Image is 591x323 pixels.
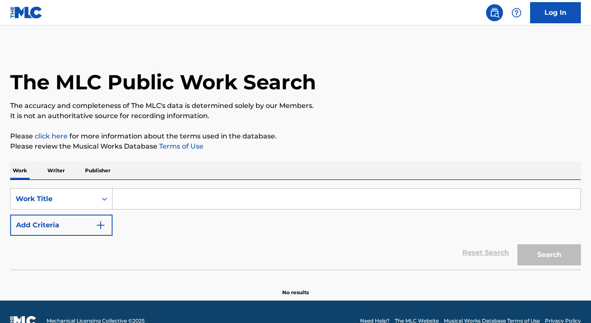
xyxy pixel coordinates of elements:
[486,4,503,21] a: Public Search
[530,2,581,23] a: Log In
[10,69,316,95] h1: The MLC Public Work Search
[10,188,581,270] form: Search Form
[508,4,525,21] div: Help
[157,142,203,150] a: Terms of Use
[282,279,309,296] p: No results
[16,194,92,204] div: Work Title
[511,8,522,18] img: help
[82,162,113,179] p: Publisher
[489,8,500,18] img: search
[10,6,43,19] img: MLC Logo
[45,162,67,179] p: Writer
[96,220,106,230] img: 9d2ae6d4665cec9f34b9.svg
[10,101,581,111] p: The accuracy and completeness of The MLC's data is determined solely by our Members.
[10,111,581,121] p: It is not an authoritative source for recording information.
[10,131,581,141] p: Please for more information about the terms used in the database.
[10,141,581,152] p: Please review the Musical Works Database
[10,215,113,236] button: Add Criteria
[10,162,30,179] p: Work
[35,132,68,140] a: click here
